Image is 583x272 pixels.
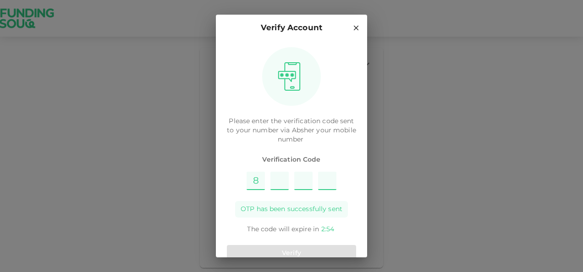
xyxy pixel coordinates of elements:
[278,127,356,143] span: your mobile number
[321,226,334,233] span: 2 : 54
[275,62,304,91] img: otpImage
[294,172,313,190] input: Please enter OTP character 3
[261,22,322,34] p: Verify Account
[227,155,356,164] span: Verification Code
[318,172,336,190] input: Please enter OTP character 4
[227,117,356,144] p: Please enter the verification code sent to your number via Absher
[247,172,265,190] input: Please enter OTP character 1
[241,205,342,214] span: OTP has been successfully sent
[247,226,319,233] span: The code will expire in
[270,172,289,190] input: Please enter OTP character 2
